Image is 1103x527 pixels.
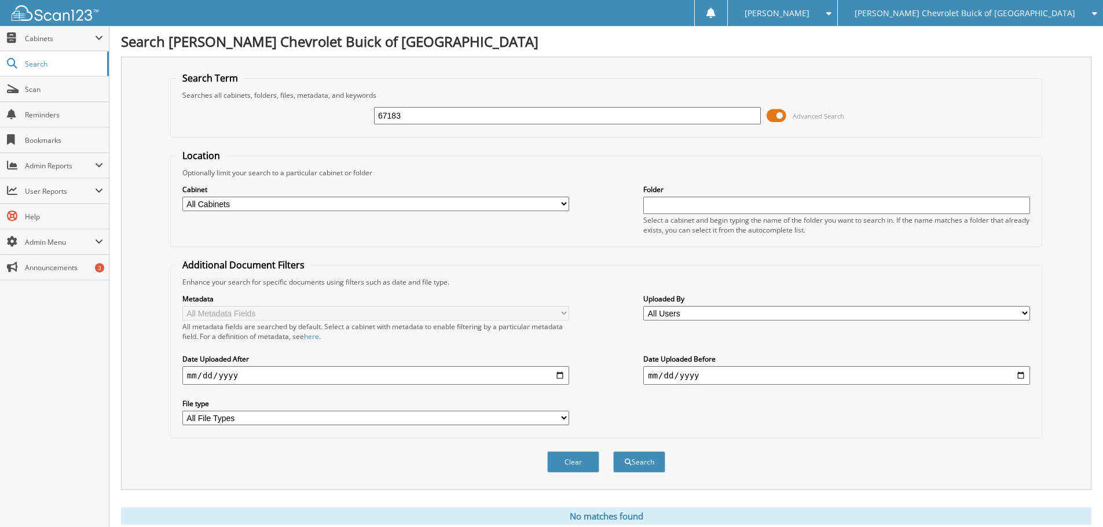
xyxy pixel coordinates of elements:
span: Bookmarks [25,135,103,145]
span: User Reports [25,186,95,196]
span: Advanced Search [793,112,844,120]
span: Scan [25,84,103,94]
span: Cabinets [25,34,95,43]
label: Cabinet [182,185,569,194]
label: Metadata [182,294,569,304]
a: here [304,331,319,341]
span: Admin Reports [25,161,95,171]
legend: Location [177,149,226,162]
div: Searches all cabinets, folders, files, metadata, and keywords [177,90,1036,100]
div: 3 [95,263,104,272]
span: Announcements [25,263,103,272]
div: No matches found [121,507,1091,525]
label: Folder [643,185,1030,194]
label: File type [182,399,569,408]
div: Enhance your search for specific documents using filters such as date and file type. [177,277,1036,287]
span: Admin Menu [25,237,95,247]
img: scan123-logo-white.svg [12,5,98,21]
input: end [643,366,1030,385]
div: Select a cabinet and begin typing the name of the folder you want to search in. If the name match... [643,215,1030,235]
button: Search [613,451,665,473]
span: Search [25,59,101,69]
span: Reminders [25,110,103,120]
legend: Search Term [177,72,244,84]
span: [PERSON_NAME] Chevrolet Buick of [GEOGRAPHIC_DATA] [855,10,1075,17]
input: start [182,366,569,385]
label: Date Uploaded After [182,354,569,364]
label: Uploaded By [643,294,1030,304]
div: All metadata fields are searched by default. Select a cabinet with metadata to enable filtering b... [182,322,569,341]
button: Clear [547,451,599,473]
legend: Additional Document Filters [177,259,310,271]
span: Help [25,212,103,222]
div: Optionally limit your search to a particular cabinet or folder [177,168,1036,178]
label: Date Uploaded Before [643,354,1030,364]
h1: Search [PERSON_NAME] Chevrolet Buick of [GEOGRAPHIC_DATA] [121,32,1091,51]
span: [PERSON_NAME] [745,10,809,17]
iframe: Chat Widget [1045,471,1103,527]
